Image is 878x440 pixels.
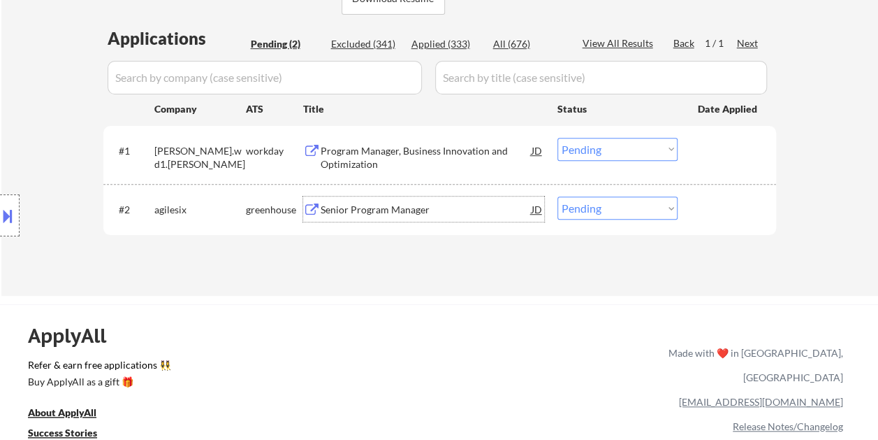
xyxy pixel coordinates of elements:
div: greenhouse [246,203,303,217]
div: Program Manager, Business Innovation and Optimization [321,144,532,171]
div: ATS [246,102,303,116]
div: Title [303,102,544,116]
a: Release Notes/Changelog [733,420,843,432]
div: 1 / 1 [705,36,737,50]
div: Back [673,36,696,50]
div: All (676) [493,37,563,51]
a: Refer & earn free applications 👯‍♀️ [28,360,376,375]
div: Applications [108,30,246,47]
u: Success Stories [28,427,97,439]
div: Buy ApplyAll as a gift 🎁 [28,377,168,387]
input: Search by company (case sensitive) [108,61,422,94]
div: Senior Program Manager [321,203,532,217]
div: Applied (333) [411,37,481,51]
div: workday [246,144,303,158]
div: Excluded (341) [331,37,401,51]
div: Made with ❤️ in [GEOGRAPHIC_DATA], [GEOGRAPHIC_DATA] [663,341,843,390]
div: JD [530,138,544,163]
div: Status [557,96,678,121]
a: [EMAIL_ADDRESS][DOMAIN_NAME] [679,396,843,408]
div: Date Applied [698,102,759,116]
input: Search by title (case sensitive) [435,61,767,94]
div: Next [737,36,759,50]
div: ApplyAll [28,324,122,348]
div: Pending (2) [251,37,321,51]
div: View All Results [583,36,657,50]
a: About ApplyAll [28,406,116,423]
u: About ApplyAll [28,406,96,418]
a: Buy ApplyAll as a gift 🎁 [28,375,168,392]
div: JD [530,197,544,222]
